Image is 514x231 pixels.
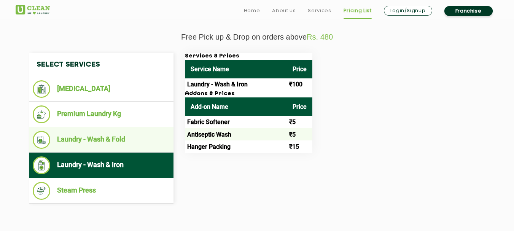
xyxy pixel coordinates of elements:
td: Laundry - Wash & Iron [185,78,287,91]
th: Price [287,97,312,116]
td: Hanger Packing [185,140,287,153]
img: Dry Cleaning [33,80,51,98]
th: Add-on Name [185,97,287,116]
li: Laundry - Wash & Fold [33,131,170,149]
td: ₹100 [287,78,312,91]
th: Price [287,60,312,78]
li: Premium Laundry Kg [33,105,170,123]
a: About us [272,6,296,15]
td: ₹5 [287,116,312,128]
img: Laundry - Wash & Iron [33,156,51,174]
td: ₹15 [287,140,312,153]
td: Fabric Softener [185,116,287,128]
a: Login/Signup [384,6,432,16]
p: Free Pick up & Drop on orders above [16,33,499,41]
li: Laundry - Wash & Iron [33,156,170,174]
span: Rs. 480 [307,33,333,41]
li: Steam Press [33,182,170,200]
td: Antiseptic Wash [185,128,287,140]
a: Services [308,6,331,15]
a: Franchise [444,6,493,16]
img: UClean Laundry and Dry Cleaning [16,5,50,14]
th: Service Name [185,60,287,78]
h3: Addons & Prices [185,91,312,97]
a: Home [244,6,260,15]
li: [MEDICAL_DATA] [33,80,170,98]
img: Laundry - Wash & Fold [33,131,51,149]
img: Steam Press [33,182,51,200]
h4: Select Services [29,53,173,76]
td: ₹5 [287,128,312,140]
img: Premium Laundry Kg [33,105,51,123]
a: Pricing List [344,6,372,15]
h3: Services & Prices [185,53,312,60]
